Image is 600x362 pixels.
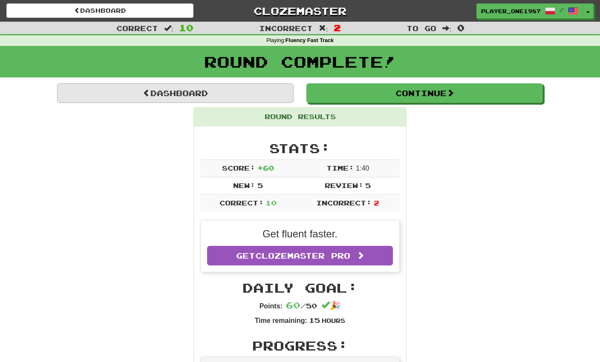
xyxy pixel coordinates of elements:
[322,317,345,324] small: Hours
[356,165,369,172] span: 1 : 40
[3,53,597,70] h1: Round Complete!
[560,7,564,13] span: /
[222,164,255,172] span: Score:
[164,25,173,32] span: :
[255,317,307,324] strong: Time remaining:
[257,164,274,172] span: + 60
[286,302,317,310] span: / 50
[334,23,341,33] span: 2
[207,246,393,265] a: GetClozemaster Pro
[255,251,350,260] span: Clozemaster Pro
[200,339,400,353] h2: Progress:
[6,3,193,18] a: Dashboard
[219,199,264,207] span: Correct:
[326,164,354,172] span: Time:
[374,199,379,207] span: 2
[306,83,543,103] button: Continue
[116,24,158,32] span: Correct
[233,181,255,189] span: New:
[321,301,340,310] span: 🎉
[316,199,372,207] span: Incorrect:
[207,227,393,241] p: Get fluent faster.
[407,24,436,32] span: To go
[476,3,583,19] a: Player_one1987 /
[57,83,294,103] a: Dashboard
[200,281,400,295] h2: Daily Goal:
[481,7,541,15] span: Player_one1987
[259,24,313,32] span: Incorrect
[442,25,452,32] span: :
[206,3,393,18] a: Clozemaster
[260,302,283,310] strong: Points:
[257,181,263,189] span: 5
[309,316,320,324] span: 15
[194,108,406,126] div: Round Results
[325,181,363,189] span: Review:
[319,25,328,32] span: :
[200,141,400,155] h2: Stats:
[286,300,300,310] span: 60
[265,199,277,207] span: 10
[457,23,464,33] span: 0
[365,181,371,189] span: 5
[286,37,334,43] strong: Fluency Fast Track
[179,23,193,33] span: 10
